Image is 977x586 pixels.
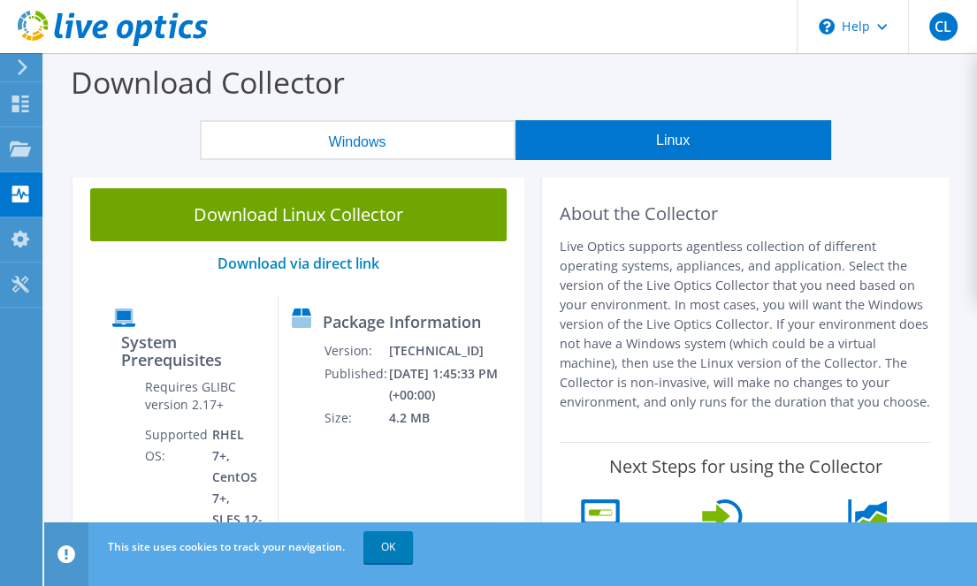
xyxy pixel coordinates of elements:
[324,339,388,362] td: Version:
[609,456,882,477] label: Next Steps for using the Collector
[145,378,263,414] label: Requires GLIBC version 2.17+
[515,120,831,160] button: Linux
[560,203,931,225] h2: About the Collector
[90,188,507,241] a: Download Linux Collector
[324,407,388,430] td: Size:
[200,120,515,160] button: Windows
[218,254,379,273] a: Download via direct link
[363,531,413,563] a: OK
[108,539,345,554] span: This site uses cookies to track your navigation.
[819,19,835,34] svg: \n
[388,407,516,430] td: 4.2 MB
[121,333,264,369] label: System Prerequisites
[388,339,516,362] td: [TECHNICAL_ID]
[323,313,481,331] label: Package Information
[929,12,958,41] span: CL
[71,62,345,103] label: Download Collector
[560,237,931,412] p: Live Optics supports agentless collection of different operating systems, appliances, and applica...
[324,362,388,407] td: Published:
[388,362,516,407] td: [DATE] 1:45:33 PM (+00:00)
